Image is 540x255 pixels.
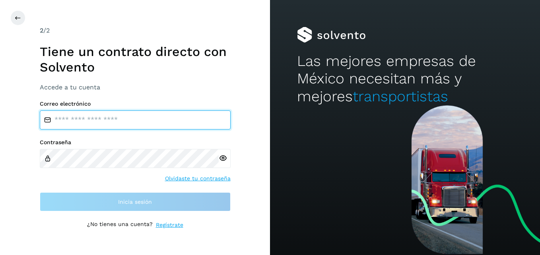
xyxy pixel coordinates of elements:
[40,139,231,146] label: Contraseña
[87,221,153,229] p: ¿No tienes una cuenta?
[297,52,513,105] h2: Las mejores empresas de México necesitan más y mejores
[118,199,152,205] span: Inicia sesión
[156,221,183,229] a: Regístrate
[40,83,231,91] h3: Accede a tu cuenta
[40,27,43,34] span: 2
[165,174,231,183] a: Olvidaste tu contraseña
[40,26,231,35] div: /2
[40,192,231,211] button: Inicia sesión
[40,44,231,75] h1: Tiene un contrato directo con Solvento
[353,88,448,105] span: transportistas
[40,100,231,107] label: Correo electrónico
